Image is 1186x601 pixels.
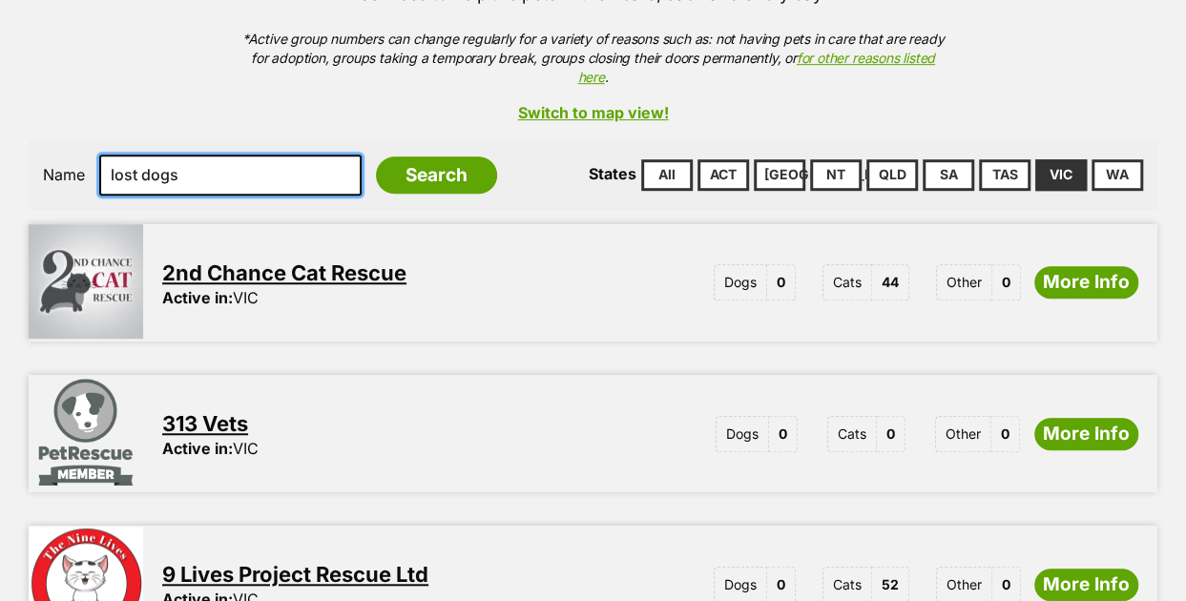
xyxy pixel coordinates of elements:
[877,416,905,452] span: 0
[866,159,918,190] a: QLD
[162,289,259,306] div: VIC
[754,159,805,190] a: [GEOGRAPHIC_DATA]
[589,164,636,183] label: States
[872,264,909,300] span: 44
[769,416,798,452] span: 0
[376,156,497,195] input: Search
[1034,266,1138,299] a: More Info
[767,264,796,300] span: 0
[29,104,1157,121] a: Switch to map view!
[1034,418,1138,450] a: More Info
[162,440,259,457] div: VIC
[979,159,1030,190] a: TAS
[923,159,974,190] a: SA
[714,264,767,300] span: Dogs
[1034,569,1138,601] a: More Info
[1092,159,1143,190] a: WA
[935,416,991,452] span: Other
[162,562,428,587] a: 9 Lives Project Rescue Ltd
[991,416,1020,452] span: 0
[822,264,872,300] span: Cats
[827,416,877,452] span: Cats
[992,264,1021,300] span: 0
[43,166,85,183] label: Name
[162,260,406,285] a: 2nd Chance Cat Rescue
[716,416,769,452] span: Dogs
[162,411,248,436] a: 313 Vets
[29,224,143,339] img: 2nd Chance Cat Rescue
[936,264,992,300] span: Other
[162,288,233,307] span: Active in:
[162,439,233,458] span: Active in:
[577,50,934,85] a: for other reasons listed here
[242,31,944,85] em: *Active group numbers can change regularly for a variety of reasons such as: not having pets in c...
[1035,159,1087,190] a: VIC
[697,159,749,190] a: ACT
[641,159,693,190] a: All
[29,375,143,489] img: 313 Vets
[810,159,862,190] a: NT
